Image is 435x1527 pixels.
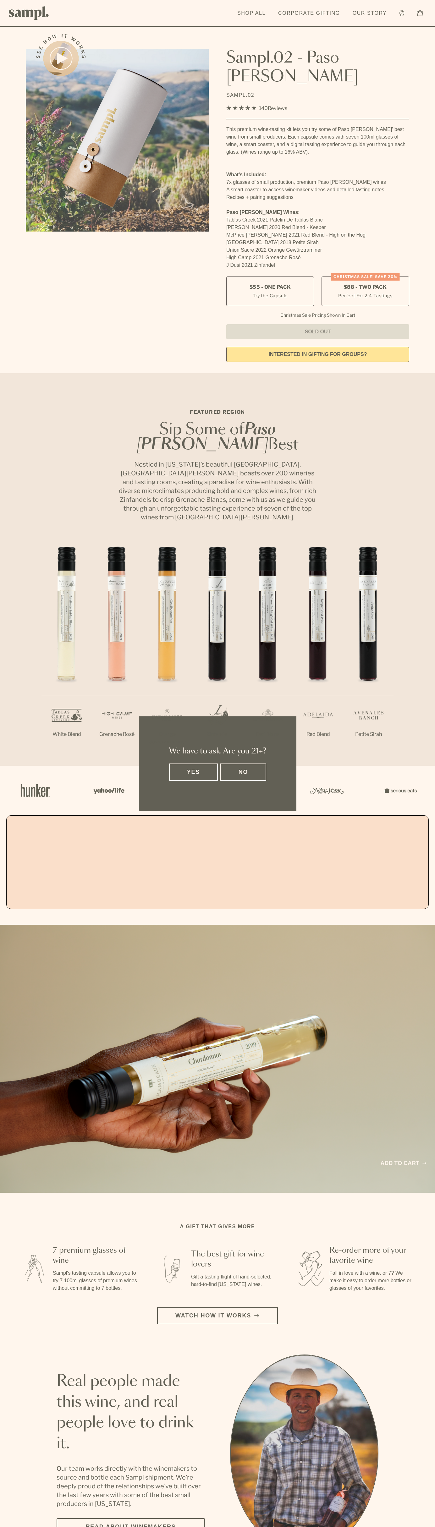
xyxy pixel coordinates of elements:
p: Orange Gewürztraminer [142,731,192,746]
button: Yes [169,763,218,781]
p: Red Blend [243,731,293,738]
a: Our Story [350,6,390,20]
li: 3 / 7 [142,542,192,766]
p: Petite Sirah [343,731,394,738]
small: Try the Capsule [253,292,288,299]
a: Corporate Gifting [275,6,343,20]
p: Red Blend [293,731,343,738]
button: See how it works [43,41,79,76]
small: Perfect For 2-4 Tastings [338,292,392,299]
p: Grenache Rosé [92,731,142,738]
span: $88 - Two Pack [344,284,387,291]
img: Sampl.02 - Paso Robles [26,49,209,232]
li: 2 / 7 [92,542,142,758]
img: Sampl logo [9,6,49,20]
span: $55 - One Pack [250,284,291,291]
div: CHRISTMAS SALE! Save 20% [331,273,400,281]
li: 1 / 7 [41,542,92,758]
a: Add to cart [380,1159,426,1168]
a: Shop All [234,6,269,20]
button: Sold Out [226,324,409,339]
li: 4 / 7 [192,542,243,758]
button: No [220,763,266,781]
p: Zinfandel [192,731,243,738]
li: 5 / 7 [243,542,293,758]
li: 7 / 7 [343,542,394,758]
p: White Blend [41,731,92,738]
a: interested in gifting for groups? [226,347,409,362]
div: 140Reviews [226,104,287,112]
li: 6 / 7 [293,542,343,758]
